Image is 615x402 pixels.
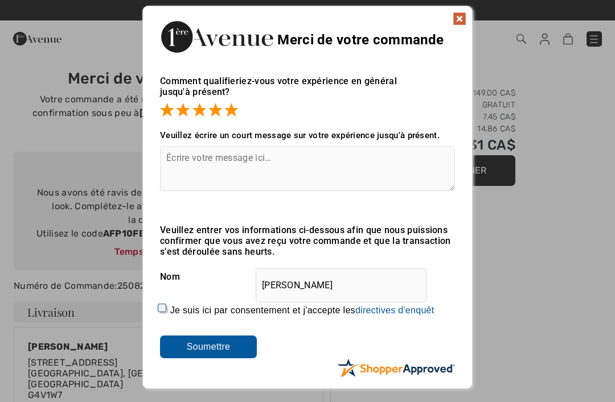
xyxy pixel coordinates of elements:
label: Je suis ici par consentement et j'accepte les [170,305,434,316]
input: Soumettre [160,335,257,358]
img: Merci de votre commande [160,18,274,56]
div: Veuillez entrer vos informations ci-dessous afin que nous puissions confirmer que vous avez reçu ... [160,225,455,257]
img: x [453,12,466,26]
span: Merci de votre commande [277,32,444,48]
a: directives d'enquêt [355,305,434,315]
div: Veuillez écrire un court message sur votre expérience jusqu'à présent. [160,130,455,140]
div: Nom [160,263,455,291]
div: Comment qualifieriez-vous votre expérience en général jusqu'à présent? [160,64,455,119]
